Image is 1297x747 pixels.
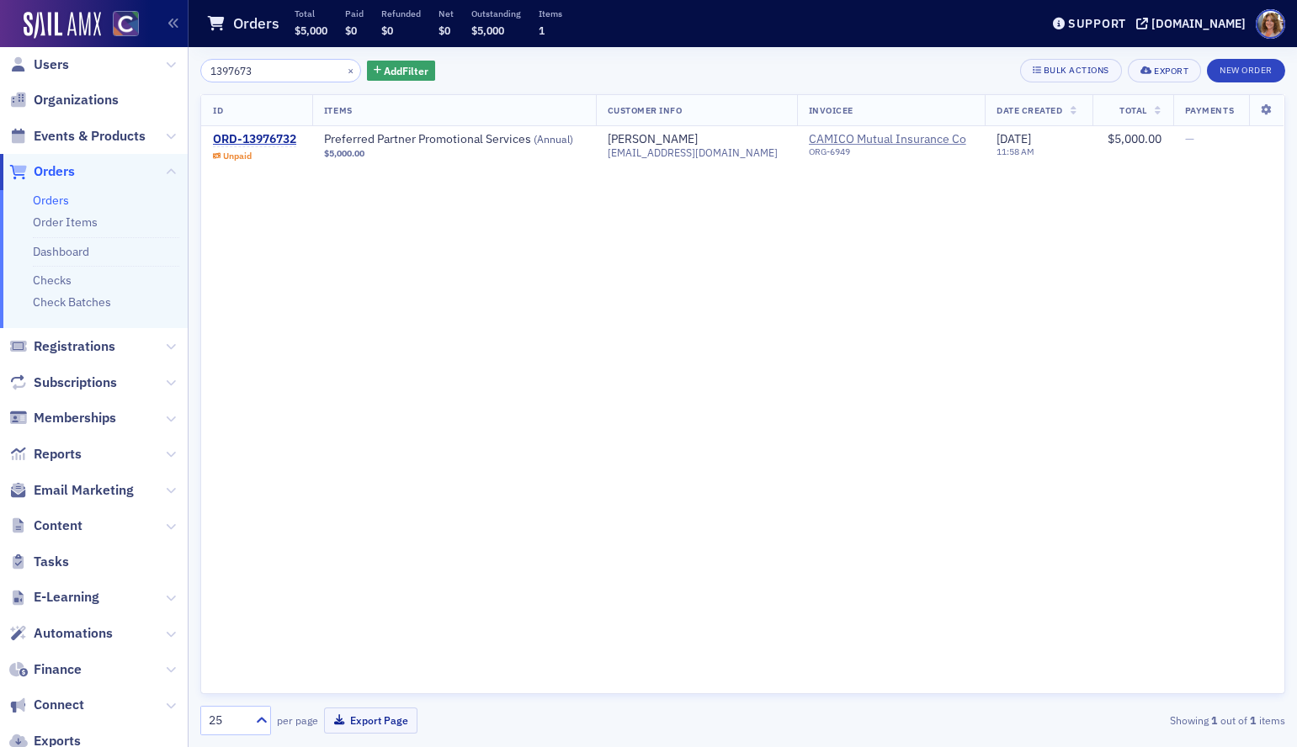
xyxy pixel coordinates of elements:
div: Bulk Actions [1044,66,1109,75]
span: Items [324,104,353,116]
a: Users [9,56,69,74]
button: AddFilter [367,61,436,82]
span: [EMAIL_ADDRESS][DOMAIN_NAME] [608,146,778,159]
button: Export Page [324,707,417,734]
label: per page [277,713,318,728]
span: Orders [34,162,75,181]
span: $0 [439,24,450,37]
span: Email Marketing [34,481,134,500]
span: Events & Products [34,127,146,146]
a: Orders [9,162,75,181]
a: Finance [9,660,82,679]
span: Preferred Partner Promotional Services [324,132,573,147]
span: Date Created [997,104,1062,116]
a: Organizations [9,91,119,109]
div: Showing out of items [935,713,1285,728]
span: — [1185,131,1194,146]
a: ORD-13976732 [213,132,296,147]
span: Invoicee [809,104,853,116]
strong: 1 [1209,713,1220,728]
span: Content [34,517,82,535]
button: × [343,62,359,77]
span: Organizations [34,91,119,109]
button: Export [1128,59,1201,82]
span: E-Learning [34,588,99,607]
a: Preferred Partner Promotional Services (Annual) [324,132,573,147]
img: SailAMX [113,11,139,37]
span: CAMICO Mutual Insurance Co [809,132,973,164]
span: Add Filter [384,63,428,78]
input: Search… [200,59,361,82]
span: $5,000 [471,24,504,37]
button: New Order [1207,59,1285,82]
span: $5,000.00 [324,148,364,159]
a: E-Learning [9,588,99,607]
span: Profile [1256,9,1285,39]
span: Tasks [34,553,69,571]
a: Check Batches [33,294,111,310]
div: [DOMAIN_NAME] [1151,16,1246,31]
a: Memberships [9,409,116,427]
span: Customer Info [608,104,683,116]
a: View Homepage [101,11,139,40]
a: Subscriptions [9,373,117,392]
a: Dashboard [33,244,89,259]
span: Reports [34,445,82,464]
strong: 1 [1247,713,1259,728]
a: Registrations [9,337,115,356]
a: Automations [9,624,113,643]
span: Registrations [34,337,115,356]
a: Connect [9,696,84,714]
div: Unpaid [223,151,252,162]
span: Total [1119,104,1147,116]
div: Support [1068,16,1126,31]
h1: Orders [233,13,279,34]
a: Content [9,517,82,535]
p: Total [295,8,327,19]
a: Order Items [33,215,98,230]
p: Net [439,8,454,19]
a: Checks [33,273,72,288]
a: Orders [33,193,69,208]
span: $0 [381,24,393,37]
img: SailAMX [24,12,101,39]
a: Tasks [9,553,69,571]
div: 25 [209,712,246,729]
a: Reports [9,445,82,464]
span: Automations [34,624,113,643]
span: Finance [34,660,82,679]
span: [DATE] [997,131,1031,146]
span: ID [213,104,223,116]
span: ( Annual ) [534,132,573,146]
p: Refunded [381,8,421,19]
a: Email Marketing [9,481,134,500]
time: 11:58 AM [997,146,1034,157]
button: Bulk Actions [1020,59,1122,82]
a: CAMICO Mutual Insurance Co [809,132,966,147]
a: [PERSON_NAME] [608,132,698,147]
span: 1 [539,24,545,37]
span: Payments [1185,104,1234,116]
span: $0 [345,24,357,37]
div: Export [1154,66,1188,76]
p: Outstanding [471,8,521,19]
p: Paid [345,8,364,19]
div: ORG-6949 [809,146,966,163]
span: Connect [34,696,84,714]
p: Items [539,8,562,19]
span: $5,000 [295,24,327,37]
span: Memberships [34,409,116,427]
span: Users [34,56,69,74]
button: [DOMAIN_NAME] [1136,18,1252,29]
a: Events & Products [9,127,146,146]
span: $5,000.00 [1108,131,1161,146]
a: New Order [1207,61,1285,77]
span: Subscriptions [34,373,117,392]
